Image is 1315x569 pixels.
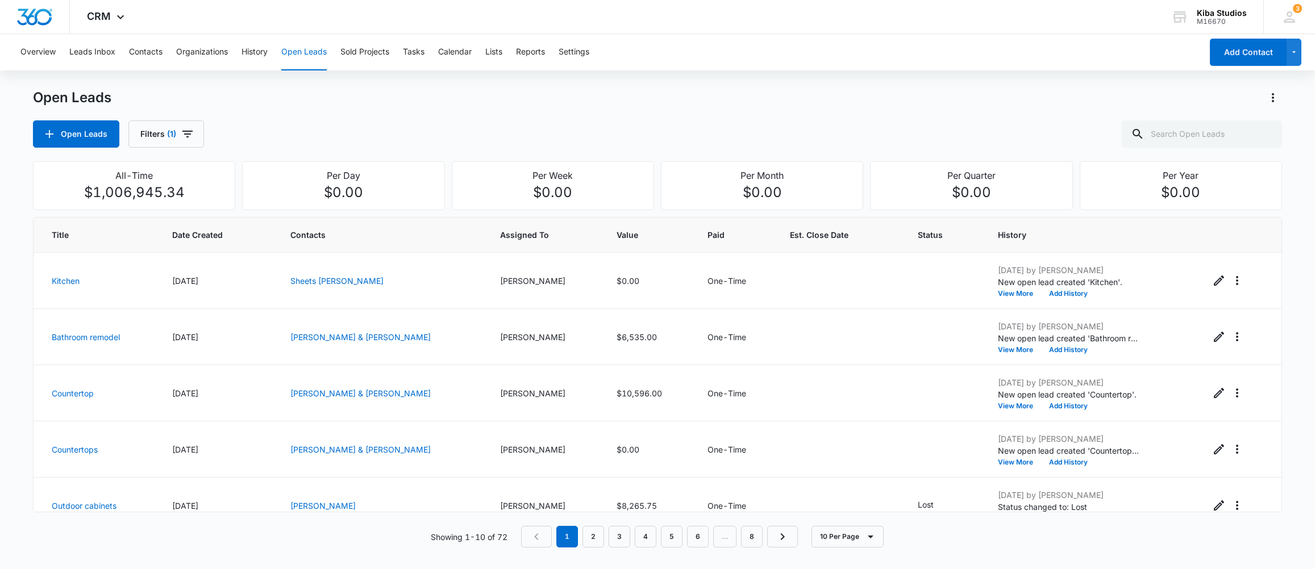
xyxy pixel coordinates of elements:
[694,253,776,309] td: One-Time
[918,385,938,399] div: - - Select to Edit Field
[918,273,938,286] div: - - Select to Edit Field
[500,275,589,287] div: [PERSON_NAME]
[1210,39,1287,66] button: Add Contact
[812,526,884,547] button: 10 Per Page
[172,445,198,454] span: [DATE]
[635,526,656,547] a: Page 4
[998,346,1041,353] button: View More
[459,169,647,182] p: Per Week
[1041,403,1096,409] button: Add History
[1197,9,1247,18] div: account name
[708,229,746,241] span: Paid
[1293,4,1302,13] div: notifications count
[281,34,327,70] button: Open Leads
[582,526,604,547] a: Page 2
[918,441,938,455] div: - - Select to Edit Field
[172,276,198,286] span: [DATE]
[290,229,473,241] span: Contacts
[617,276,639,286] span: $0.00
[694,365,776,421] td: One-Time
[617,445,639,454] span: $0.00
[172,332,198,342] span: [DATE]
[1210,440,1228,458] button: Edit Open Lead
[172,229,247,241] span: Date Created
[249,182,437,203] p: $0.00
[128,120,204,148] button: Filters(1)
[1210,271,1228,290] button: Edit Open Lead
[687,526,709,547] a: Page 6
[1197,18,1247,26] div: account id
[790,229,874,241] span: Est. Close Date
[52,388,94,398] a: Countertop
[1210,384,1228,402] button: Edit Open Lead
[129,34,163,70] button: Contacts
[33,120,119,148] button: Open Leads
[998,320,1140,332] p: [DATE] by [PERSON_NAME]
[52,229,128,241] span: Title
[290,332,431,342] a: [PERSON_NAME] & [PERSON_NAME]
[52,332,120,342] a: Bathroom remodel
[516,34,545,70] button: Reports
[172,501,198,511] span: [DATE]
[668,169,856,182] p: Per Month
[52,501,116,511] a: Outdoor cabinets
[290,388,431,398] a: [PERSON_NAME] & [PERSON_NAME]
[1087,182,1275,203] p: $0.00
[1041,459,1096,466] button: Add History
[500,387,589,399] div: [PERSON_NAME]
[69,34,115,70] button: Leads Inbox
[617,388,662,398] span: $10,596.00
[998,290,1041,297] button: View More
[52,445,98,454] a: Countertops
[20,34,56,70] button: Overview
[459,182,647,203] p: $0.00
[998,388,1140,400] p: New open lead created 'Countertop'.
[249,169,437,182] p: Per Day
[40,182,228,203] p: $1,006,945.34
[998,501,1140,513] p: Status changed to: Lost
[431,531,507,543] p: Showing 1-10 of 72
[694,309,776,365] td: One-Time
[1228,440,1246,458] button: Actions
[998,332,1140,344] p: New open lead created 'Bathroom remodel'.
[877,182,1065,203] p: $0.00
[1041,290,1096,297] button: Add History
[290,445,431,454] a: [PERSON_NAME] & [PERSON_NAME]
[998,229,1183,241] span: History
[617,501,657,511] span: $8,265.75
[609,526,630,547] a: Page 3
[1228,496,1246,514] button: Actions
[998,433,1140,445] p: [DATE] by [PERSON_NAME]
[694,478,776,534] td: One-Time
[500,500,589,512] div: [PERSON_NAME]
[176,34,228,70] button: Organizations
[290,276,384,286] a: Sheets [PERSON_NAME]
[1264,89,1282,107] button: Actions
[1293,4,1302,13] span: 3
[1087,169,1275,182] p: Per Year
[559,34,589,70] button: Settings
[918,329,938,342] div: - - Select to Edit Field
[340,34,389,70] button: Sold Projects
[998,489,1140,501] p: [DATE] by [PERSON_NAME]
[741,526,763,547] a: Page 8
[661,526,683,547] a: Page 5
[918,499,954,512] div: - - Select to Edit Field
[52,276,80,286] a: Kitchen
[33,89,111,106] h1: Open Leads
[918,499,934,511] p: Lost
[1228,384,1246,402] button: Actions
[242,34,268,70] button: History
[998,459,1041,466] button: View More
[500,331,589,343] div: [PERSON_NAME]
[998,276,1140,288] p: New open lead created 'Kitchen'.
[1228,271,1246,290] button: Actions
[1210,328,1228,346] button: Edit Open Lead
[617,229,664,241] span: Value
[438,34,472,70] button: Calendar
[40,169,228,182] p: All-Time
[877,169,1065,182] p: Per Quarter
[556,526,578,547] em: 1
[167,130,176,138] span: (1)
[172,388,198,398] span: [DATE]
